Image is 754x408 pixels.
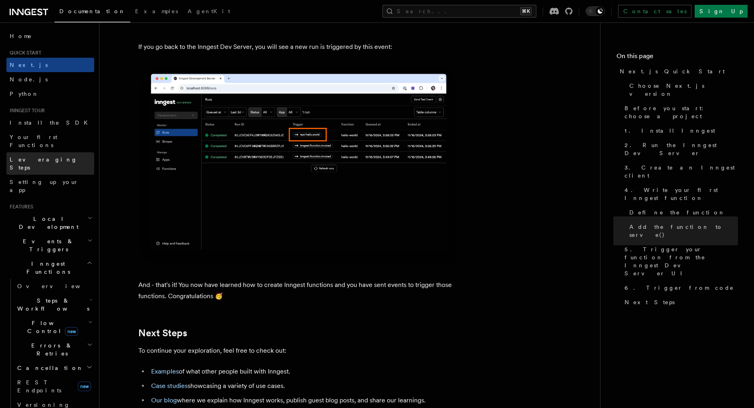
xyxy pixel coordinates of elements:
a: Setting up your app [6,175,94,197]
span: Home [10,32,32,40]
span: Before you start: choose a project [625,104,738,120]
span: Next Steps [625,298,675,306]
a: Examples [130,2,183,22]
a: 2. Run the Inngest Dev Server [621,138,738,160]
span: 1. Install Inngest [625,127,715,135]
a: Your first Functions [6,130,94,152]
span: Examples [135,8,178,14]
a: Add the function to serve() [626,220,738,242]
span: Steps & Workflows [14,297,89,313]
span: Quick start [6,50,41,56]
a: AgentKit [183,2,235,22]
span: Inngest Functions [6,260,87,276]
span: Choose Next.js version [629,82,738,98]
li: showcasing a variety of use cases. [149,380,459,392]
a: Choose Next.js version [626,79,738,101]
a: Examples [151,368,179,375]
span: Next.js Quick Start [620,67,725,75]
span: Setting up your app [10,179,79,193]
span: 5. Trigger your function from the Inngest Dev Server UI [625,245,738,277]
button: Events & Triggers [6,234,94,257]
a: 6. Trigger from code [621,281,738,295]
h4: On this page [617,51,738,64]
button: Errors & Retries [14,338,94,361]
span: Local Development [6,215,87,231]
p: If you go back to the Inngest Dev Server, you will see a new run is triggered by this event: [138,41,459,53]
a: Leveraging Steps [6,152,94,175]
span: Next.js [10,62,48,68]
li: of what other people built with Inngest. [149,366,459,377]
a: Case studies [151,382,188,390]
span: Add the function to serve() [629,223,738,239]
a: Before you start: choose a project [621,101,738,123]
span: Events & Triggers [6,237,87,253]
span: Cancellation [14,364,83,372]
button: Steps & Workflows [14,293,94,316]
span: Inngest tour [6,107,45,114]
a: 1. Install Inngest [621,123,738,138]
span: 2. Run the Inngest Dev Server [625,141,738,157]
a: Next Steps [138,327,187,339]
span: Node.js [10,76,48,83]
a: Sign Up [695,5,748,18]
span: new [65,327,78,336]
a: 5. Trigger your function from the Inngest Dev Server UI [621,242,738,281]
span: Overview [17,283,100,289]
span: 4. Write your first Inngest function [625,186,738,202]
img: Inngest Dev Server web interface's runs tab with a third run triggered by the 'test/hello.world' ... [138,65,459,267]
kbd: ⌘K [520,7,532,15]
span: 3. Create an Inngest client [625,164,738,180]
span: Define the function [629,208,725,216]
span: Leveraging Steps [10,156,77,171]
button: Flow Controlnew [14,316,94,338]
p: And - that's it! You now have learned how to create Inngest functions and you have sent events to... [138,279,459,302]
span: new [78,382,91,391]
li: where we explain how Inngest works, publish guest blog posts, and share our learnings. [149,395,459,406]
span: REST Endpoints [17,379,61,394]
a: 4. Write your first Inngest function [621,183,738,205]
a: Next.js Quick Start [617,64,738,79]
a: REST Endpointsnew [14,375,94,398]
span: 6. Trigger from code [625,284,734,292]
button: Search...⌘K [382,5,536,18]
span: AgentKit [188,8,230,14]
button: Local Development [6,212,94,234]
button: Cancellation [14,361,94,375]
span: Your first Functions [10,134,57,148]
span: Errors & Retries [14,341,87,358]
p: To continue your exploration, feel free to check out: [138,345,459,356]
a: Define the function [626,205,738,220]
span: Install the SDK [10,119,93,126]
a: Install the SDK [6,115,94,130]
a: Overview [14,279,94,293]
a: Node.js [6,72,94,87]
a: Documentation [55,2,130,22]
span: Flow Control [14,319,88,335]
a: Next Steps [621,295,738,309]
a: Python [6,87,94,101]
a: 3. Create an Inngest client [621,160,738,183]
span: Python [10,91,39,97]
span: Documentation [59,8,125,14]
a: Contact sales [618,5,691,18]
span: Features [6,204,33,210]
span: Versioning [17,402,70,408]
a: Next.js [6,58,94,72]
button: Inngest Functions [6,257,94,279]
button: Toggle dark mode [586,6,605,16]
a: Home [6,29,94,43]
a: Our blog [151,396,177,404]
